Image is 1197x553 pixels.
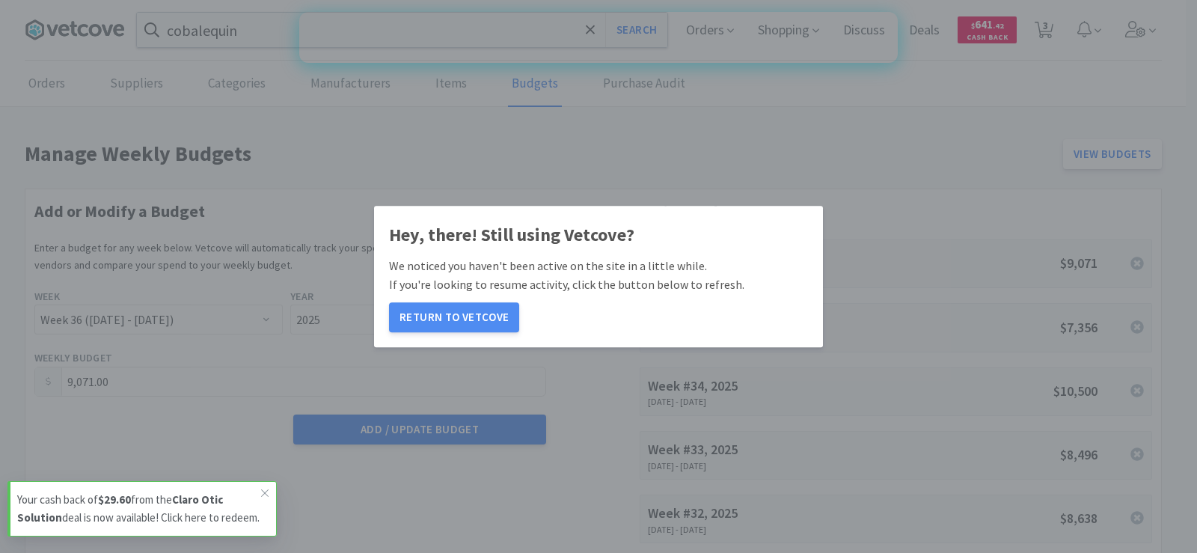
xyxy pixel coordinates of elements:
strong: $29.60 [98,492,131,507]
button: Return to Vetcove [389,302,519,332]
p: Your cash back of from the deal is now available! Click here to redeem. [17,491,261,527]
iframe: Intercom live chat [1146,502,1182,538]
h1: Hey, there! Still using Vetcove? [389,221,808,249]
p: We noticed you haven't been active on the site in a little while. If you're looking to resume act... [389,257,808,295]
iframe: Intercom live chat banner [299,12,898,63]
